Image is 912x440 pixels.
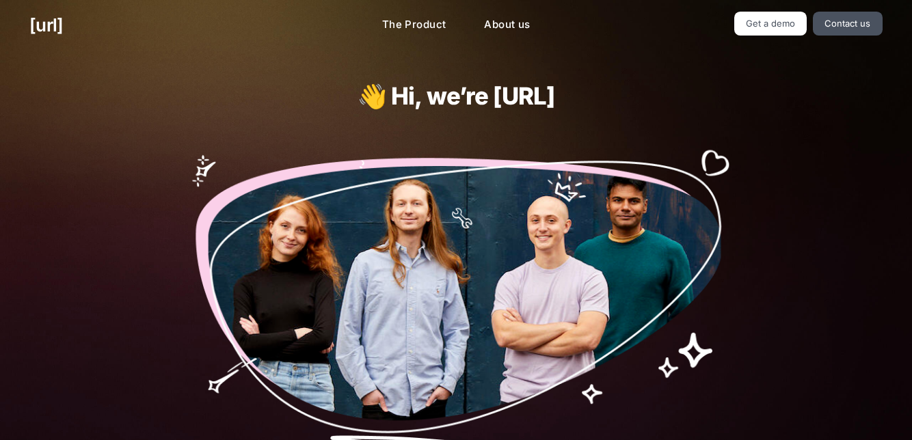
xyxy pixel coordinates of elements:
a: Get a demo [734,12,807,36]
h1: 👋 Hi, we’re [URL] [232,83,680,109]
a: About us [473,12,541,38]
a: [URL] [29,12,63,38]
a: Contact us [813,12,883,36]
a: The Product [371,12,457,38]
